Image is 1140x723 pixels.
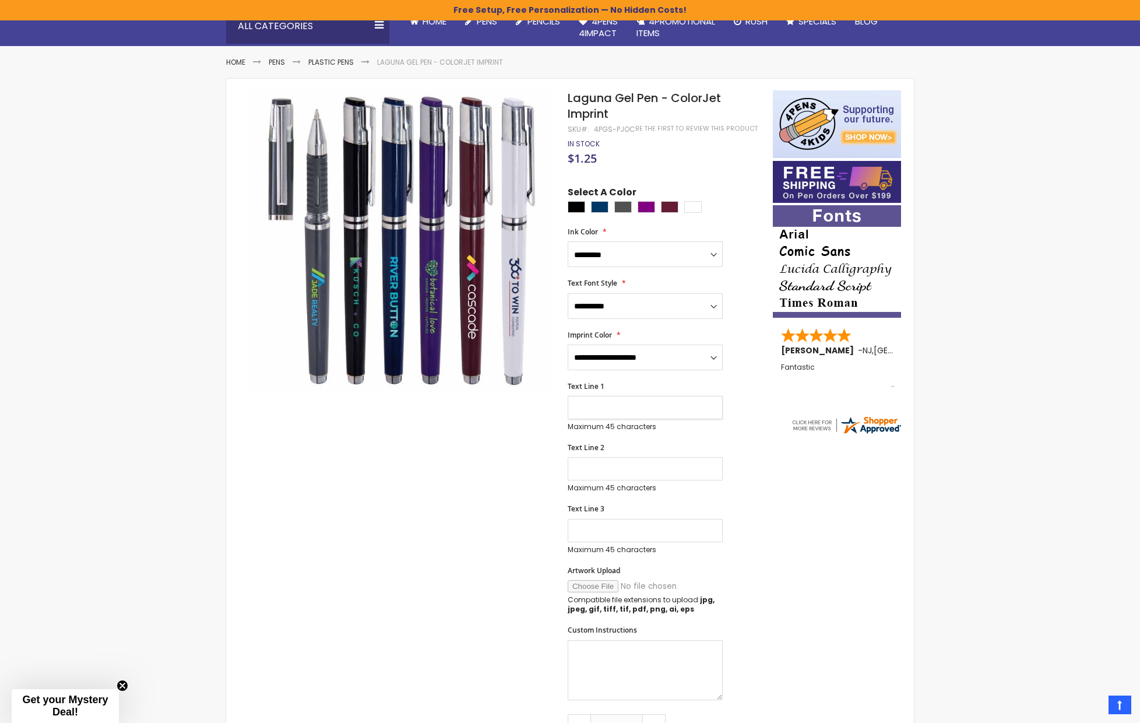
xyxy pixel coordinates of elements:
p: Maximum 45 characters [568,422,723,431]
span: Pens [477,15,497,27]
a: 4Pens4impact [569,9,627,47]
span: Ink Color [568,227,598,237]
a: Specials [777,9,846,34]
img: Laguna Gel Pen - ColorJet Imprint [249,89,552,392]
img: font-personalization-examples [773,205,901,318]
span: Text Font Style [568,278,617,288]
span: Text Line 2 [568,443,604,452]
span: Imprint Color [568,330,612,340]
div: All Categories [226,9,389,44]
div: Dark Red [661,201,678,213]
strong: SKU [568,124,589,134]
span: Get your Mystery Deal! [22,694,108,718]
div: Purple [638,201,655,213]
div: Navy Blue [591,201,608,213]
div: 4PGS-PJOC [594,125,635,134]
div: Black [568,201,585,213]
a: Pens [269,57,285,67]
span: In stock [568,139,600,149]
div: White [684,201,702,213]
span: Home [423,15,446,27]
p: Maximum 45 characters [568,545,723,554]
span: Laguna Gel Pen - ColorJet Imprint [568,90,721,122]
div: Gunmetal [614,201,632,213]
a: Blog [846,9,887,34]
span: Blog [855,15,878,27]
a: 4PROMOTIONALITEMS [627,9,724,47]
span: - , [858,345,959,356]
span: [PERSON_NAME] [781,345,858,356]
a: Pencils [506,9,569,34]
span: 4Pens 4impact [579,15,618,39]
a: Home [401,9,456,34]
img: Free shipping on orders over $199 [773,161,901,203]
div: Fantastic [781,363,894,388]
span: Pencils [527,15,560,27]
span: [GEOGRAPHIC_DATA] [874,345,959,356]
span: 4PROMOTIONAL ITEMS [636,15,715,39]
strong: jpg, jpeg, gif, tiff, tif, pdf, png, ai, eps [568,595,715,614]
p: Compatible file extensions to upload: [568,595,723,614]
span: Custom Instructions [568,625,637,635]
div: Get your Mystery Deal!Close teaser [12,689,119,723]
span: NJ [863,345,872,356]
img: 4pens 4 kids [773,90,901,158]
a: Plastic Pens [308,57,354,67]
span: Text Line 3 [568,504,604,514]
span: Rush [745,15,768,27]
a: Rush [724,9,777,34]
span: Select A Color [568,186,636,202]
a: Top [1109,696,1131,714]
img: 4pens.com widget logo [790,415,902,436]
a: Home [226,57,245,67]
div: Availability [568,139,600,149]
span: $1.25 [568,150,597,166]
span: Text Line 1 [568,381,604,391]
button: Close teaser [117,680,128,692]
p: Maximum 45 characters [568,483,723,493]
a: Be the first to review this product [635,124,758,133]
a: Pens [456,9,506,34]
span: Artwork Upload [568,566,620,575]
a: 4pens.com certificate URL [790,428,902,438]
li: Laguna Gel Pen - ColorJet Imprint [377,58,503,67]
span: Specials [798,15,836,27]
